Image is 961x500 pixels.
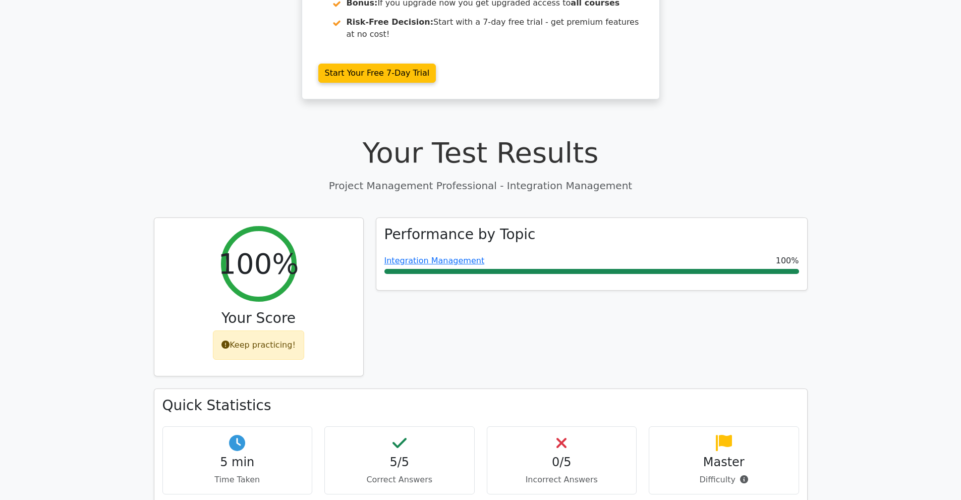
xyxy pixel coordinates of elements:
[162,310,355,327] h3: Your Score
[384,226,536,243] h3: Performance by Topic
[154,136,808,170] h1: Your Test Results
[657,455,790,470] h4: Master
[333,474,466,486] p: Correct Answers
[162,397,799,414] h3: Quick Statistics
[213,330,304,360] div: Keep practicing!
[495,474,629,486] p: Incorrect Answers
[318,64,436,83] a: Start Your Free 7-Day Trial
[171,455,304,470] h4: 5 min
[218,247,299,281] h2: 100%
[495,455,629,470] h4: 0/5
[776,255,799,267] span: 100%
[384,256,485,265] a: Integration Management
[154,178,808,193] p: Project Management Professional - Integration Management
[657,474,790,486] p: Difficulty
[171,474,304,486] p: Time Taken
[333,455,466,470] h4: 5/5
